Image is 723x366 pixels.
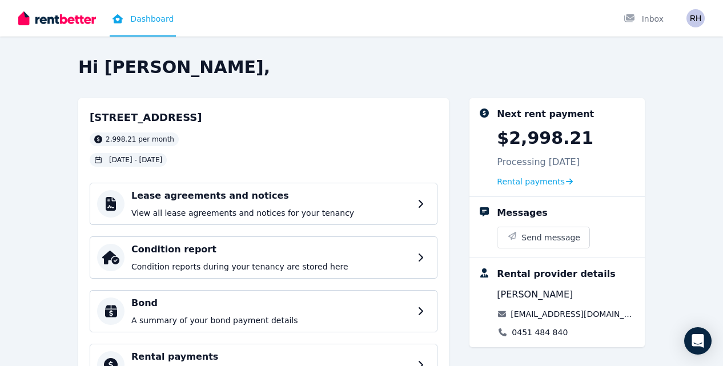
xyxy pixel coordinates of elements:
p: Condition reports during your tenancy are stored here [131,261,411,272]
span: [DATE] - [DATE] [109,155,162,164]
div: Rental provider details [497,267,615,281]
button: Send message [497,227,589,248]
img: Rahool Hegde [686,9,705,27]
div: Inbox [624,13,664,25]
div: Next rent payment [497,107,594,121]
h4: Bond [131,296,411,310]
span: Rental payments [497,176,565,187]
div: Open Intercom Messenger [684,327,712,355]
h2: Hi [PERSON_NAME], [78,57,645,78]
span: 2,998.21 per month [106,135,174,144]
h4: Rental payments [131,350,411,364]
p: View all lease agreements and notices for your tenancy [131,207,411,219]
a: [EMAIL_ADDRESS][DOMAIN_NAME] [511,308,636,320]
p: Processing [DATE] [497,155,580,169]
p: $2,998.21 [497,128,593,148]
div: Messages [497,206,547,220]
a: Rental payments [497,176,573,187]
h4: Condition report [131,243,411,256]
h4: Lease agreements and notices [131,189,411,203]
img: RentBetter [18,10,96,27]
span: [PERSON_NAME] [497,288,573,301]
a: 0451 484 840 [512,327,568,338]
span: Send message [521,232,580,243]
h2: [STREET_ADDRESS] [90,110,202,126]
p: A summary of your bond payment details [131,315,411,326]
